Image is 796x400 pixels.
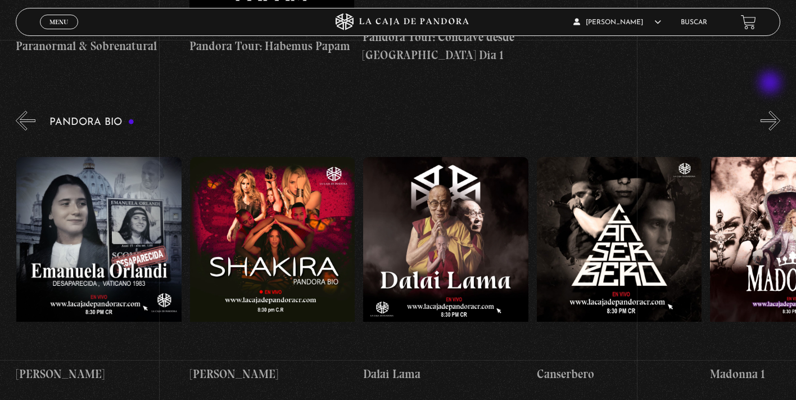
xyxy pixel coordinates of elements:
[46,28,73,36] span: Cerrar
[49,19,68,25] span: Menu
[741,15,756,30] a: View your shopping cart
[189,37,354,55] h4: Pandora Tour: Habemus Papam
[49,117,134,128] h3: Pandora Bio
[761,111,780,131] button: Next
[573,19,661,26] span: [PERSON_NAME]
[363,28,527,64] h4: Pandora Tour: Conclave desde [GEOGRAPHIC_DATA] Dia 1
[16,111,35,131] button: Previous
[16,37,180,55] h4: Paranormal & Sobrenatural
[363,365,528,383] h4: Dalai Lama
[16,365,181,383] h4: [PERSON_NAME]
[681,19,707,26] a: Buscar
[190,365,355,383] h4: [PERSON_NAME]
[537,365,702,383] h4: Canserbero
